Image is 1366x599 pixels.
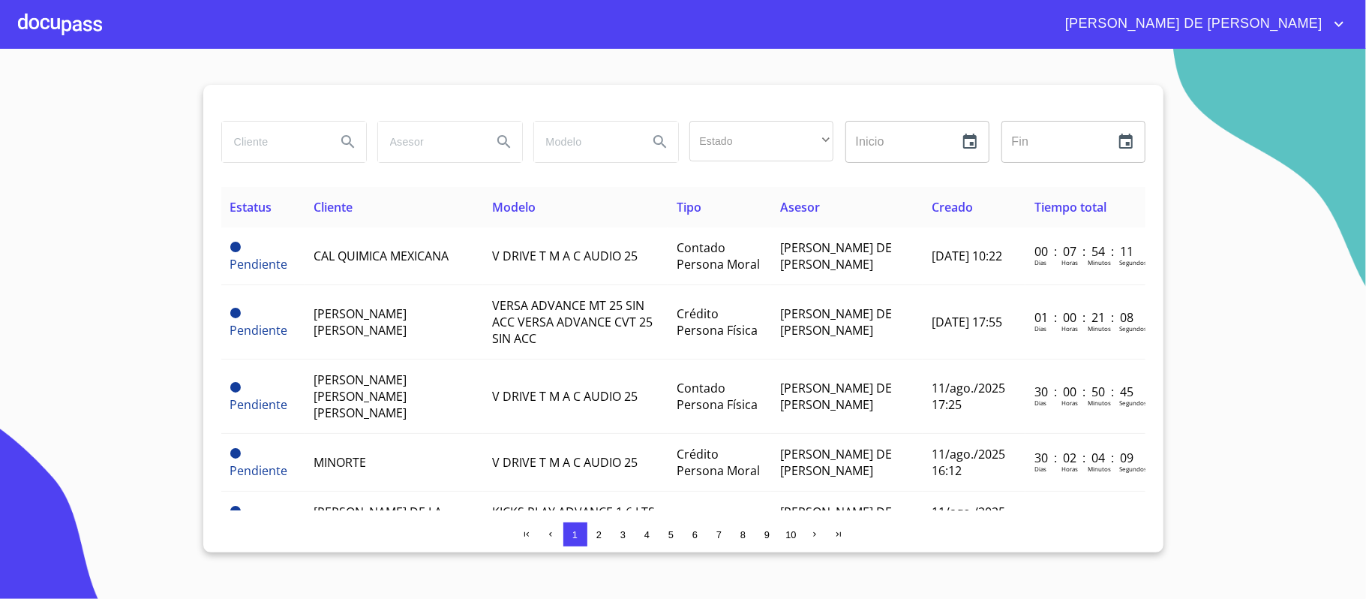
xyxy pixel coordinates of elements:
button: 7 [707,522,731,546]
span: CAL QUIMICA MEXICANA [314,248,449,264]
span: 2 [596,529,602,540]
span: Asesor [780,199,820,215]
button: 3 [611,522,635,546]
p: Segundos [1119,324,1147,333]
p: Minutos [1088,324,1111,333]
button: 6 [683,522,707,546]
span: V DRIVE T M A C AUDIO 25 [492,454,638,471]
p: 30 : 00 : 50 : 45 [1034,384,1136,400]
p: Segundos [1119,399,1147,407]
span: Crédito Persona Moral [677,446,760,479]
p: Segundos [1119,258,1147,266]
span: [PERSON_NAME] DE [PERSON_NAME] [780,306,892,339]
p: Minutos [1088,258,1111,266]
p: Dias [1034,258,1046,266]
span: [DATE] 17:55 [932,314,1002,330]
p: Dias [1034,324,1046,333]
p: 01 : 00 : 21 : 08 [1034,309,1136,326]
p: Horas [1061,324,1078,333]
span: 11/ago./2025 12:28 [932,504,1005,537]
p: 30 : 05 : 48 : 21 [1034,507,1136,524]
button: Search [486,124,522,160]
span: 3 [620,529,626,540]
p: Horas [1061,258,1078,266]
span: V DRIVE T M A C AUDIO 25 [492,388,638,405]
span: [PERSON_NAME] DE LA [PERSON_NAME] [314,504,442,537]
span: Tipo [677,199,701,215]
span: Modelo [492,199,536,215]
span: Contado Persona Moral [677,239,760,272]
input: search [534,122,636,162]
button: 9 [755,522,779,546]
span: [DATE] 10:22 [932,248,1002,264]
span: Creado [932,199,973,215]
button: 2 [587,522,611,546]
span: Pendiente [230,308,241,318]
button: 5 [659,522,683,546]
span: Contado Persona Física [677,380,758,413]
span: [PERSON_NAME] DE [PERSON_NAME] [780,380,892,413]
span: Crédito Persona Física [677,306,758,339]
span: Tiempo total [1034,199,1106,215]
span: [PERSON_NAME] [PERSON_NAME] [314,306,407,339]
button: 4 [635,522,659,546]
button: 1 [563,522,587,546]
span: 1 [572,529,578,540]
p: Horas [1061,399,1078,407]
p: 00 : 07 : 54 : 11 [1034,243,1136,260]
span: Pendiente [230,322,288,339]
p: Dias [1034,465,1046,473]
span: 5 [668,529,674,540]
span: 6 [692,529,698,540]
span: Pendiente [230,242,241,252]
button: 8 [731,522,755,546]
span: Pendiente [230,256,288,272]
span: 11/ago./2025 17:25 [932,380,1005,413]
span: VERSA ADVANCE MT 25 SIN ACC VERSA ADVANCE CVT 25 SIN ACC [492,297,653,347]
span: Pendiente [230,506,241,516]
input: search [378,122,480,162]
span: KICKS PLAY ADVANCE 1 6 LTS MT 25 KIT [492,504,655,537]
span: Pendiente [230,382,241,393]
p: Minutos [1088,465,1111,473]
span: Cliente [314,199,353,215]
span: Pendiente [230,462,288,479]
span: [PERSON_NAME] DE [PERSON_NAME] [780,504,892,537]
button: Search [330,124,366,160]
span: 9 [764,529,770,540]
div: ​ [689,121,833,161]
span: [PERSON_NAME] [PERSON_NAME] [PERSON_NAME] [314,372,407,421]
span: [PERSON_NAME] DE [PERSON_NAME] [780,446,892,479]
button: Search [642,124,678,160]
span: V DRIVE T M A C AUDIO 25 [492,248,638,264]
p: Horas [1061,465,1078,473]
span: MINORTE [314,454,366,471]
p: Minutos [1088,399,1111,407]
p: Segundos [1119,465,1147,473]
p: Dias [1034,399,1046,407]
span: 4 [644,529,650,540]
span: 8 [740,529,746,540]
span: Estatus [230,199,272,215]
span: 7 [716,529,722,540]
span: Pendiente [230,448,241,459]
p: 30 : 02 : 04 : 09 [1034,450,1136,466]
span: Pendiente [230,396,288,413]
span: [PERSON_NAME] DE [PERSON_NAME] [1054,12,1330,36]
span: 11/ago./2025 16:12 [932,446,1005,479]
button: account of current user [1054,12,1348,36]
input: search [222,122,324,162]
span: [PERSON_NAME] DE [PERSON_NAME] [780,239,892,272]
button: 10 [779,522,803,546]
span: 10 [785,529,796,540]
